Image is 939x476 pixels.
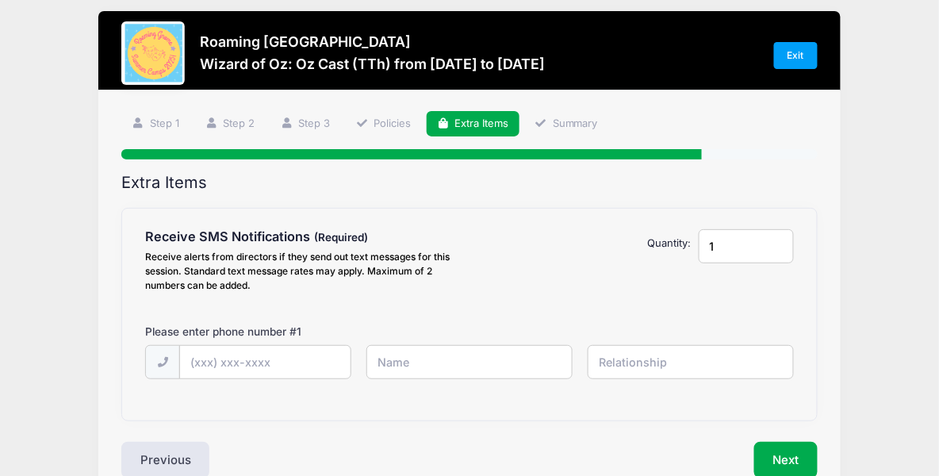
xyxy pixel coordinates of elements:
h3: Roaming [GEOGRAPHIC_DATA] [200,33,545,50]
a: Step 3 [270,111,340,137]
input: Name [366,345,573,379]
h4: Receive SMS Notifications [145,229,462,245]
a: Step 1 [121,111,190,137]
input: (xxx) xxx-xxxx [179,345,351,379]
span: 1 [297,325,301,338]
a: Summary [524,111,608,137]
a: Extra Items [427,111,519,137]
input: Quantity [699,229,794,263]
label: Please enter phone number # [145,324,301,340]
a: Step 2 [194,111,265,137]
h2: Extra Items [121,173,818,192]
a: Exit [774,42,818,69]
div: Receive alerts from directors if they send out text messages for this session. Standard text mess... [145,250,462,293]
input: Relationship [588,345,794,379]
a: Policies [346,111,422,137]
h3: Wizard of Oz: Oz Cast (TTh) from [DATE] to [DATE] [200,56,545,72]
